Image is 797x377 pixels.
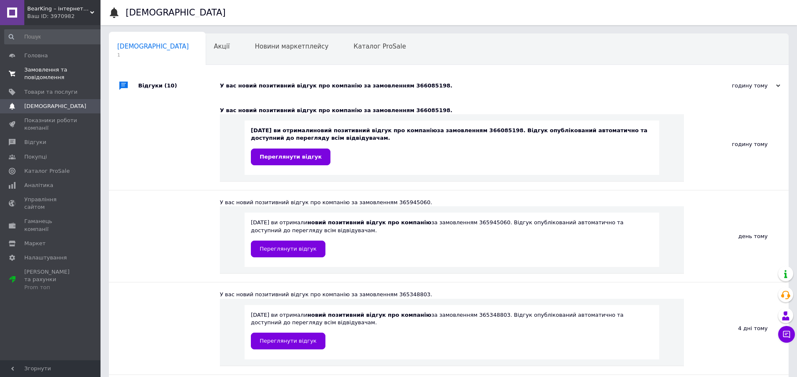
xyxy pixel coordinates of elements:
div: У вас новий позитивний відгук про компанію за замовленням 366085198. [220,107,684,114]
span: Товари та послуги [24,88,77,96]
div: У вас новий позитивний відгук про компанію за замовленням 365945060. [220,199,684,206]
span: Новини маркетплейсу [255,43,328,50]
span: Переглянути відгук [260,338,317,344]
span: (10) [165,82,177,89]
div: Ваш ID: 3970982 [27,13,101,20]
span: Відгуки [24,138,46,146]
span: Гаманець компанії [24,218,77,233]
h1: [DEMOGRAPHIC_DATA] [126,8,226,18]
div: [DATE] ви отримали за замовленням 365348803. Відгук опублікований автоматично та доступний до пер... [251,311,653,349]
b: новий позитивний відгук про компанію [313,127,437,133]
b: новий позитивний відгук про компанію [307,219,431,226]
a: Переглянути відгук [251,333,325,349]
a: Переглянути відгук [251,241,325,257]
button: Чат з покупцем [778,326,795,343]
span: [DEMOGRAPHIC_DATA] [24,103,86,110]
span: BearKing – інтернет-магазин воблерів від компанії BearKing [27,5,90,13]
span: Каталог ProSale [353,43,406,50]
div: 4 дні тому [684,282,789,374]
a: Переглянути відгук [251,149,330,165]
div: годину тому [684,98,789,190]
span: Акції [214,43,230,50]
div: У вас новий позитивний відгук про компанію за замовленням 366085198. [220,82,696,90]
div: годину тому [696,82,780,90]
div: [DATE] ви отримали за замовленням 366085198. Відгук опублікований автоматично та доступний до пер... [251,127,653,165]
span: Каталог ProSale [24,167,70,175]
span: Управління сайтом [24,196,77,211]
div: Prom топ [24,284,77,291]
span: Показники роботи компанії [24,117,77,132]
span: Маркет [24,240,46,247]
span: Налаштування [24,254,67,262]
span: Покупці [24,153,47,161]
span: Головна [24,52,48,59]
span: 1 [117,52,189,58]
span: [DEMOGRAPHIC_DATA] [117,43,189,50]
span: Переглянути відгук [260,154,322,160]
b: новий позитивний відгук про компанію [307,312,431,318]
div: Відгуки [138,73,220,98]
span: [PERSON_NAME] та рахунки [24,268,77,291]
div: день тому [684,190,789,282]
div: У вас новий позитивний відгук про компанію за замовленням 365348803. [220,291,684,298]
div: [DATE] ви отримали за замовленням 365945060. Відгук опублікований автоматично та доступний до пер... [251,219,653,257]
span: Переглянути відгук [260,246,317,252]
span: Аналітика [24,182,53,189]
input: Пошук [4,29,103,44]
span: Замовлення та повідомлення [24,66,77,81]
